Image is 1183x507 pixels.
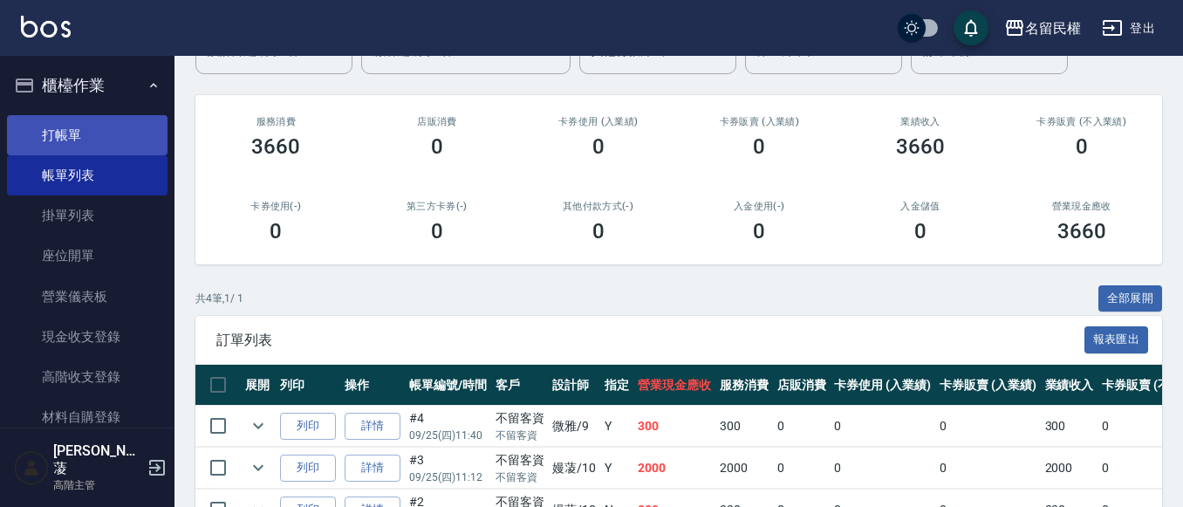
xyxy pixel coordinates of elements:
button: 列印 [280,455,336,482]
td: Y [600,448,633,489]
p: 不留客資 [496,469,544,485]
h3: 0 [753,134,765,159]
th: 卡券販賣 (入業績) [935,365,1041,406]
p: 共 4 筆, 1 / 1 [195,291,243,306]
a: 掛單列表 [7,195,168,236]
a: 營業儀表板 [7,277,168,317]
td: 0 [773,448,831,489]
h5: [PERSON_NAME]蓤 [53,442,142,477]
td: 300 [1041,406,1098,447]
th: 操作 [340,365,405,406]
td: Y [600,406,633,447]
a: 報表匯出 [1084,331,1149,347]
h2: 卡券販賣 (不入業績) [1022,116,1141,127]
th: 展開 [241,365,276,406]
h3: 0 [270,219,282,243]
th: 設計師 [548,365,600,406]
h2: 店販消費 [378,116,497,127]
td: 2000 [1041,448,1098,489]
h2: 其他付款方式(-) [538,201,658,212]
h2: 卡券使用(-) [216,201,336,212]
td: 2000 [633,448,715,489]
h3: 3660 [251,134,300,159]
td: 2000 [715,448,773,489]
h3: 0 [592,219,605,243]
td: #4 [405,406,491,447]
th: 列印 [276,365,340,406]
button: 櫃檯作業 [7,63,168,108]
td: 微雅 /9 [548,406,600,447]
a: 帳單列表 [7,155,168,195]
button: save [954,10,988,45]
td: 0 [830,448,935,489]
th: 店販消費 [773,365,831,406]
button: expand row [245,455,271,481]
button: 名留民權 [997,10,1088,46]
td: 0 [773,406,831,447]
td: 嫚蓤 /10 [548,448,600,489]
a: 現金收支登錄 [7,317,168,357]
div: 不留客資 [496,451,544,469]
td: 300 [633,406,715,447]
h3: 0 [431,134,443,159]
p: 高階主管 [53,477,142,493]
img: Person [14,450,49,485]
th: 服務消費 [715,365,773,406]
td: 0 [830,406,935,447]
button: 登出 [1095,12,1162,45]
td: 300 [715,406,773,447]
a: 打帳單 [7,115,168,155]
th: 業績收入 [1041,365,1098,406]
h2: 卡券使用 (入業績) [538,116,658,127]
p: 09/25 (四) 11:12 [409,469,487,485]
h2: 第三方卡券(-) [378,201,497,212]
button: 全部展開 [1098,285,1163,312]
h3: 0 [592,134,605,159]
p: 不留客資 [496,428,544,443]
th: 客戶 [491,365,549,406]
p: 09/25 (四) 11:40 [409,428,487,443]
div: 名留民權 [1025,17,1081,39]
td: 0 [935,406,1041,447]
th: 帳單編號/時間 [405,365,491,406]
td: 0 [935,448,1041,489]
h3: 0 [914,219,927,243]
div: 不留客資 [496,409,544,428]
button: expand row [245,413,271,439]
a: 座位開單 [7,236,168,276]
h2: 卡券販賣 (入業績) [700,116,819,127]
th: 卡券使用 (入業績) [830,365,935,406]
h2: 入金使用(-) [700,201,819,212]
h2: 入金儲值 [861,201,981,212]
a: 詳情 [345,413,400,440]
h3: 0 [753,219,765,243]
button: 報表匯出 [1084,326,1149,353]
a: 材料自購登錄 [7,397,168,437]
button: 列印 [280,413,336,440]
a: 詳情 [345,455,400,482]
img: Logo [21,16,71,38]
h3: 服務消費 [216,116,336,127]
span: 訂單列表 [216,332,1084,349]
h3: 0 [1076,134,1088,159]
h2: 營業現金應收 [1022,201,1141,212]
h3: 0 [431,219,443,243]
td: #3 [405,448,491,489]
h3: 3660 [1057,219,1106,243]
h3: 3660 [896,134,945,159]
h2: 業績收入 [861,116,981,127]
a: 高階收支登錄 [7,357,168,397]
th: 指定 [600,365,633,406]
th: 營業現金應收 [633,365,715,406]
